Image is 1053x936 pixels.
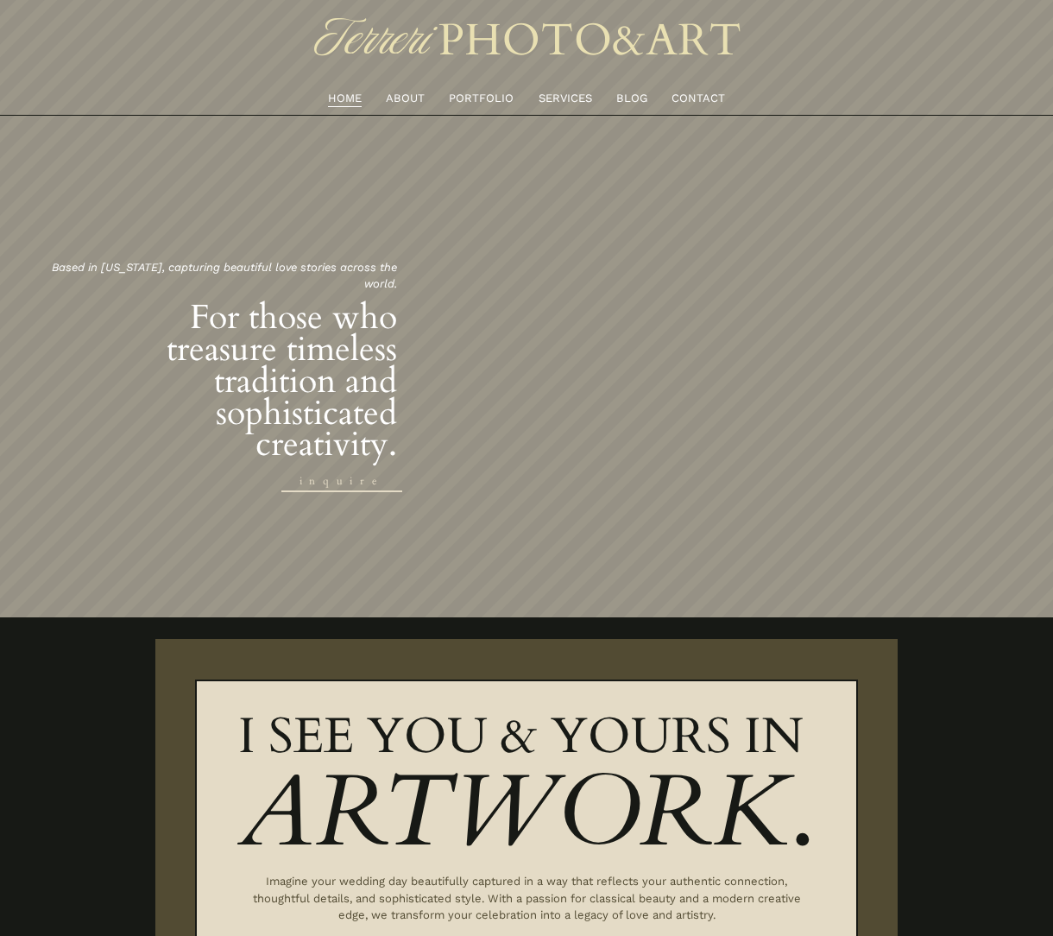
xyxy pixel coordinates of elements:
[672,89,725,108] a: CONTACT
[386,89,425,108] a: ABOUT
[281,471,402,492] a: inquire
[616,89,647,108] a: BLOG
[539,89,592,108] a: SERVICES
[449,89,514,108] a: PORTFOLIO
[115,302,397,462] h2: For those who treasure timeless tradition and sophisticated creativity.
[238,703,804,770] span: I SEE YOU & YOURS IN
[52,261,400,291] em: Based in [US_STATE], capturing beautiful love stories across the world.
[238,744,816,882] span: .
[253,875,804,921] span: Imagine your wedding day beautifully captured in a way that reflects your authentic connection, t...
[238,744,790,882] em: ARTWORK
[311,8,742,73] img: TERRERI PHOTO &amp; ART
[328,89,362,108] a: HOME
